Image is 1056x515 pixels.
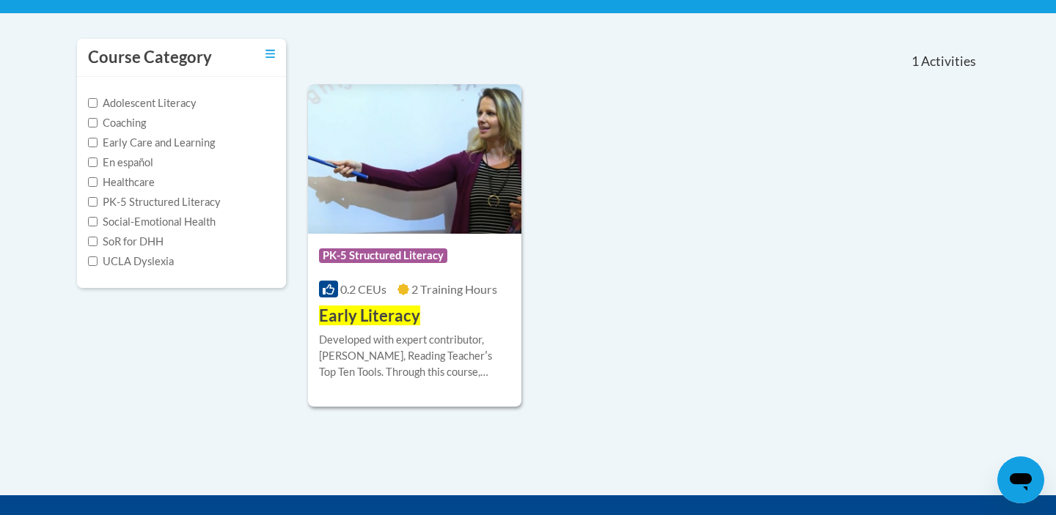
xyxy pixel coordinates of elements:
[88,138,98,147] input: Checkbox for Options
[319,305,420,325] span: Early Literacy
[319,332,510,380] div: Developed with expert contributor, [PERSON_NAME], Reading Teacherʹs Top Ten Tools. Through this c...
[921,53,976,70] span: Activities
[319,248,447,263] span: PK-5 Structured Literacy
[88,46,212,69] h3: Course Category
[912,53,919,70] span: 1
[411,282,497,296] span: 2 Training Hours
[308,84,521,234] img: Course Logo
[88,217,98,226] input: Checkbox for Options
[88,197,98,207] input: Checkbox for Options
[88,234,164,250] label: SoR for DHH
[88,174,155,190] label: Healthcare
[265,46,275,62] a: Toggle collapse
[88,194,221,210] label: PK-5 Structured Literacy
[88,95,197,111] label: Adolescent Literacy
[88,256,98,266] input: Checkbox for Options
[88,253,174,270] label: UCLA Dyslexia
[88,158,98,167] input: Checkbox for Options
[88,135,215,151] label: Early Care and Learning
[88,98,98,108] input: Checkbox for Options
[88,237,98,246] input: Checkbox for Options
[88,155,153,171] label: En español
[308,84,521,407] a: Course LogoPK-5 Structured Literacy0.2 CEUs2 Training Hours Early LiteracyDeveloped with expert c...
[88,177,98,187] input: Checkbox for Options
[88,214,216,230] label: Social-Emotional Health
[340,282,386,296] span: 0.2 CEUs
[997,456,1044,503] iframe: Button to launch messaging window
[88,115,146,131] label: Coaching
[88,118,98,127] input: Checkbox for Options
